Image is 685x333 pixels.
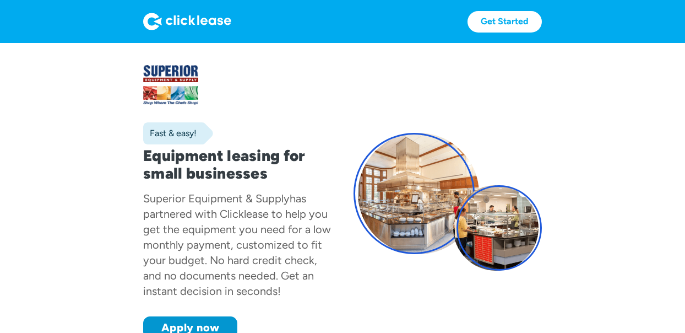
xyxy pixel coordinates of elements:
img: Logo [143,13,231,30]
div: Superior Equipment & Supply [143,192,290,205]
a: Get Started [467,11,542,33]
h1: Equipment leasing for small businesses [143,147,331,182]
div: has partnered with Clicklease to help you get the equipment you need for a low monthly payment, c... [143,192,331,298]
div: Fast & easy! [143,128,197,139]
